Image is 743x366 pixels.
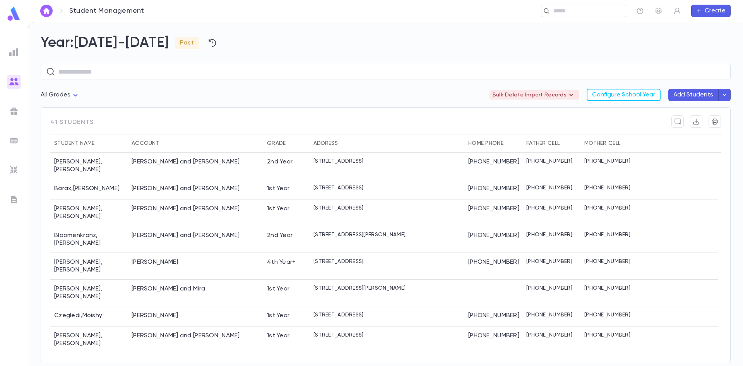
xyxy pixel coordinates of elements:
[668,89,718,101] button: Add Students
[526,285,572,291] p: [PHONE_NUMBER]
[132,158,240,166] div: Baker, Matt and Dina
[580,134,639,153] div: Mother Cell
[526,312,572,318] p: [PHONE_NUMBER]
[267,134,286,153] div: Grade
[9,165,19,175] img: imports_grey.530a8a0e642e233f2baf0ef88e8c9fcb.svg
[50,153,128,179] div: [PERSON_NAME] , [PERSON_NAME]
[9,107,19,116] img: campaigns_grey.99e729a5f7ee94e3726e6486bddda8f1.svg
[132,134,159,153] div: Account
[9,77,19,86] img: students_gradient.3b4df2a2b995ef5086a14d9e1675a5ee.svg
[132,312,178,320] div: Czegledi, Shmuel
[584,185,630,191] p: [PHONE_NUMBER]
[584,312,630,318] p: [PHONE_NUMBER]
[50,226,128,253] div: Bloomenkranz , [PERSON_NAME]
[313,258,363,265] p: [STREET_ADDRESS]
[50,115,94,134] span: 41 students
[490,90,579,100] div: Bulk Delete Import Records
[267,205,289,213] div: 1st Year
[584,158,630,164] p: [PHONE_NUMBER]
[132,332,240,340] div: Einhorn, Mark and Tami
[526,332,572,338] p: [PHONE_NUMBER]
[267,232,293,239] div: 2nd Year
[313,312,363,318] p: [STREET_ADDRESS]
[54,134,94,153] div: Student Name
[584,332,630,338] p: [PHONE_NUMBER]
[41,34,731,52] h2: Year: [DATE]-[DATE]
[522,134,580,153] div: Father Cell
[132,258,178,266] div: Cohen, Shmulie
[464,306,522,326] div: [PHONE_NUMBER]
[267,185,289,192] div: 1st Year
[464,253,522,280] div: [PHONE_NUMBER]
[526,158,572,164] p: [PHONE_NUMBER]
[50,199,128,226] div: [PERSON_NAME] , [PERSON_NAME]
[584,205,630,211] p: [PHONE_NUMBER]
[526,185,577,191] p: [PHONE_NUMBER], [PHONE_NUMBER]
[526,232,572,238] p: [PHONE_NUMBER]
[691,5,731,17] button: Create
[50,326,128,353] div: [PERSON_NAME] , [PERSON_NAME]
[41,88,80,103] div: All Grades
[584,285,630,291] p: [PHONE_NUMBER]
[132,185,240,192] div: Barax, Eliyahu and Lara
[310,134,464,153] div: Address
[132,205,240,213] div: Blashka, David and Inga
[9,136,19,145] img: batches_grey.339ca447c9d9533ef1741baa751efc33.svg
[313,205,363,211] p: [STREET_ADDRESS]
[128,134,263,153] div: Account
[526,205,572,211] p: [PHONE_NUMBER]
[267,285,289,293] div: 1st Year
[42,8,51,14] img: home_white.a664292cf8c1dea59945f0da9f25487c.svg
[9,48,19,57] img: reports_grey.c525e4749d1bce6a11f5fe2a8de1b229.svg
[313,332,363,338] p: [STREET_ADDRESS]
[464,326,522,353] div: [PHONE_NUMBER]
[50,306,128,326] div: Czegledi , Moishy
[50,134,128,153] div: Student Name
[50,253,128,280] div: [PERSON_NAME] , [PERSON_NAME]
[313,134,338,153] div: Address
[464,199,522,226] div: [PHONE_NUMBER]
[584,232,630,238] p: [PHONE_NUMBER]
[464,134,522,153] div: Home Phone
[263,134,310,153] div: Grade
[584,134,620,153] div: Mother Cell
[587,89,661,101] button: Configure School Year
[464,153,522,179] div: [PHONE_NUMBER]
[175,39,199,47] span: Past
[313,285,406,291] p: [STREET_ADDRESS][PERSON_NAME]
[464,179,522,199] div: [PHONE_NUMBER]
[9,195,19,204] img: letters_grey.7941b92b52307dd3b8a917253454ce1c.svg
[132,285,205,293] div: Cooper, Gedaliah and Mira
[313,232,406,238] p: [STREET_ADDRESS][PERSON_NAME]
[526,134,560,153] div: Father Cell
[468,134,503,153] div: Home Phone
[493,90,576,100] p: Bulk Delete Import Records
[50,179,128,199] div: Barax , [PERSON_NAME]
[267,332,289,340] div: 1st Year
[50,280,128,306] div: [PERSON_NAME] , [PERSON_NAME]
[313,185,363,191] p: [STREET_ADDRESS]
[313,158,363,164] p: [STREET_ADDRESS]
[267,258,296,266] div: 4th Year+
[267,158,293,166] div: 2nd Year
[69,7,144,15] p: Student Management
[267,312,289,320] div: 1st Year
[6,6,22,21] img: logo
[132,232,240,239] div: Bloomenkranz, Jess and Sherra
[526,258,572,265] p: [PHONE_NUMBER]
[41,92,71,98] span: All Grades
[584,258,630,265] p: [PHONE_NUMBER]
[464,226,522,253] div: [PHONE_NUMBER]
